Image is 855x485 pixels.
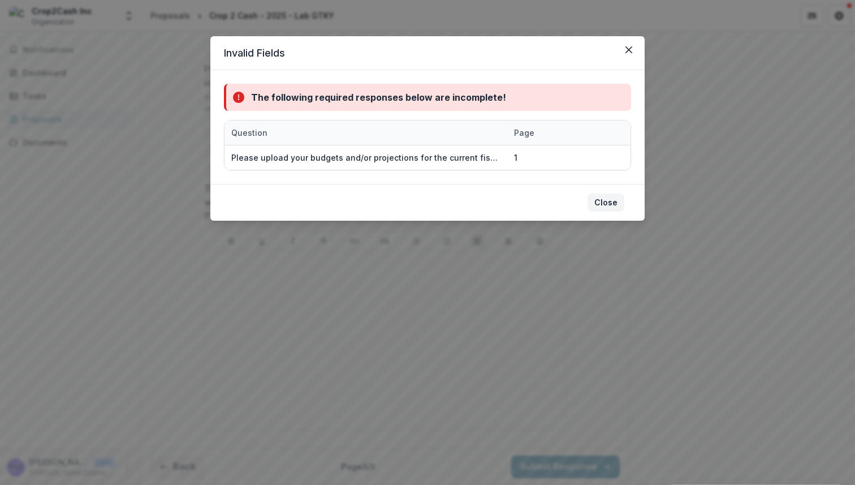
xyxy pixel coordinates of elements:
[507,121,564,145] div: Page
[588,194,624,212] button: Close
[210,36,645,70] header: Invalid Fields
[224,121,507,145] div: Question
[251,91,506,104] div: The following required responses below are incomplete!
[620,41,638,59] button: Close
[514,152,517,164] div: 1
[507,127,541,139] div: Page
[231,152,500,164] div: Please upload your budgets and/or projections for the current fiscal year and the next 2 years (i...
[224,127,274,139] div: Question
